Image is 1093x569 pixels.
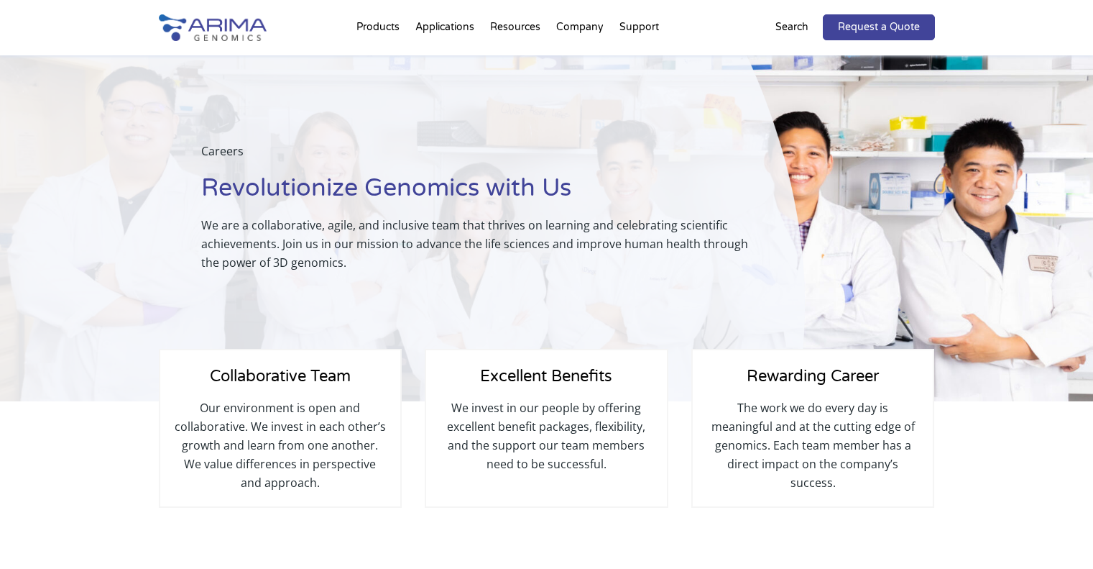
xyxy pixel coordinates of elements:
[175,399,386,492] p: Our environment is open and collaborative. We invest in each other’s growth and learn from one an...
[201,216,769,272] p: We are a collaborative, agile, and inclusive team that thrives on learning and celebrating scient...
[210,367,351,386] span: Collaborative Team
[201,142,769,172] p: Careers
[823,14,935,40] a: Request a Quote
[707,399,918,492] p: The work we do every day is meaningful and at the cutting edge of genomics. Each team member has ...
[747,367,879,386] span: Rewarding Career
[159,14,267,41] img: Arima-Genomics-logo
[480,367,612,386] span: Excellent Benefits
[201,172,769,216] h1: Revolutionize Genomics with Us
[441,399,652,473] p: We invest in our people by offering excellent benefit packages, flexibility, and the support our ...
[775,18,808,37] p: Search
